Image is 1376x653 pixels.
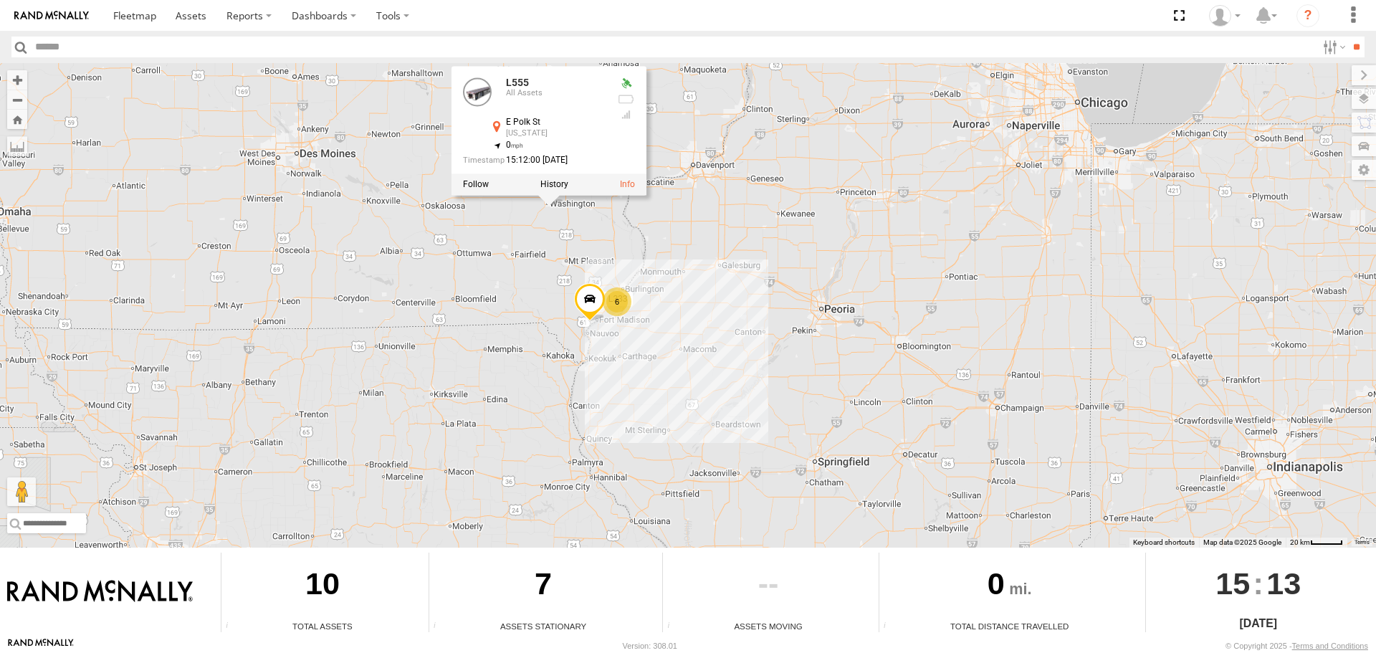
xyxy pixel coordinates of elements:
div: Last Event GSM Signal Strength [618,109,635,120]
div: [DATE] [1146,615,1371,632]
div: Date/time of location update [463,156,606,165]
div: [US_STATE] [506,129,606,138]
img: Rand McNally [7,580,193,604]
button: Zoom in [7,70,27,90]
span: 15 [1215,553,1250,614]
button: Zoom Home [7,110,27,129]
div: E Polk St [506,118,606,128]
img: rand-logo.svg [14,11,89,21]
a: Terms (opens in new tab) [1354,539,1370,545]
label: Realtime tracking of Asset [463,179,489,189]
span: Map data ©2025 Google [1203,538,1281,546]
label: Map Settings [1352,160,1376,180]
a: View Asset Details [620,179,635,189]
div: Total Distance Travelled [879,620,1140,632]
div: 10 [221,553,424,620]
div: Total distance travelled by all assets within specified date range and applied filters [879,621,901,632]
button: Keyboard shortcuts [1133,538,1195,548]
label: Search Filter Options [1317,37,1348,57]
div: Total number of Enabled Assets [221,621,243,632]
div: 6 [603,287,631,316]
a: Terms and Conditions [1292,642,1368,650]
div: Version: 308.01 [623,642,677,650]
button: Map Scale: 20 km per 42 pixels [1286,538,1347,548]
div: Valid GPS Fix [618,78,635,90]
button: Drag Pegman onto the map to open Street View [7,477,36,506]
div: Assets Moving [663,620,873,632]
div: No battery health information received from this device. [618,94,635,105]
button: Zoom out [7,90,27,110]
div: Assets Stationary [429,620,657,632]
span: 0 [506,140,524,150]
span: 13 [1266,553,1301,614]
span: 20 km [1290,538,1310,546]
div: All Assets [506,89,606,97]
label: Measure [7,136,27,156]
a: Visit our Website [8,639,74,653]
div: Brian Wooldridge [1204,5,1246,27]
div: © Copyright 2025 - [1225,642,1368,650]
a: L555 [506,77,529,89]
div: 0 [879,553,1140,620]
i: ? [1296,4,1319,27]
div: Total number of assets current in transit. [663,621,684,632]
div: 7 [429,553,657,620]
div: : [1146,553,1371,614]
div: Total number of assets current stationary. [429,621,451,632]
a: View Asset Details [463,78,492,107]
label: View Asset History [540,179,568,189]
div: Total Assets [221,620,424,632]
